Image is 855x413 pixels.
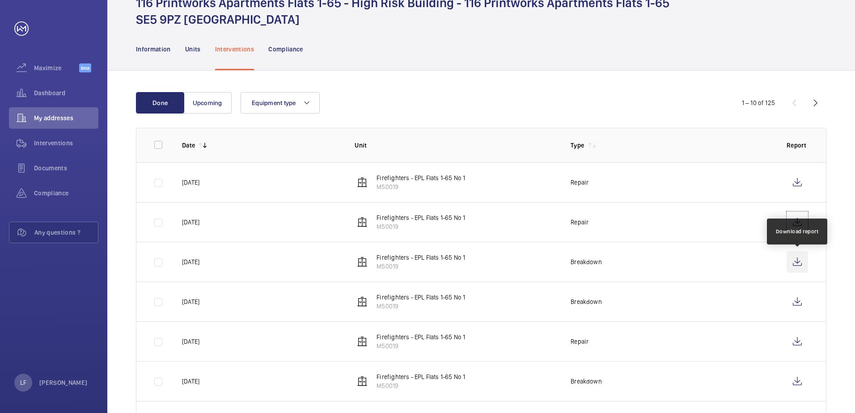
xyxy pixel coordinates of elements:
[377,262,465,271] p: M50019
[377,253,465,262] p: Firefighters - EPL Flats 1-65 No 1
[182,337,199,346] p: [DATE]
[571,257,602,266] p: Breakdown
[357,376,368,387] img: elevator.svg
[182,141,195,150] p: Date
[377,381,465,390] p: M50019
[79,63,91,72] span: Beta
[377,173,465,182] p: Firefighters - EPL Flats 1-65 No 1
[571,377,602,386] p: Breakdown
[571,337,588,346] p: Repair
[34,63,79,72] span: Maximize
[34,164,98,173] span: Documents
[20,378,26,387] p: LF
[776,228,819,236] div: Download report
[39,378,88,387] p: [PERSON_NAME]
[357,296,368,307] img: elevator.svg
[136,92,184,114] button: Done
[571,297,602,306] p: Breakdown
[377,341,465,350] p: M50019
[34,189,98,198] span: Compliance
[34,228,98,237] span: Any questions ?
[377,302,465,311] p: M50019
[357,217,368,228] img: elevator.svg
[215,45,254,54] p: Interventions
[182,257,199,266] p: [DATE]
[357,177,368,188] img: elevator.svg
[377,333,465,341] p: Firefighters - EPL Flats 1-65 No 1
[182,377,199,386] p: [DATE]
[571,141,584,150] p: Type
[34,114,98,122] span: My addresses
[377,222,465,231] p: M50019
[268,45,303,54] p: Compliance
[571,178,588,187] p: Repair
[357,257,368,267] img: elevator.svg
[182,178,199,187] p: [DATE]
[357,336,368,347] img: elevator.svg
[182,218,199,227] p: [DATE]
[34,139,98,147] span: Interventions
[183,92,232,114] button: Upcoming
[136,45,171,54] p: Information
[787,141,808,150] p: Report
[252,99,296,106] span: Equipment type
[241,92,320,114] button: Equipment type
[377,213,465,222] p: Firefighters - EPL Flats 1-65 No 1
[182,297,199,306] p: [DATE]
[355,141,556,150] p: Unit
[185,45,201,54] p: Units
[34,88,98,97] span: Dashboard
[742,98,775,107] div: 1 – 10 of 125
[377,293,465,302] p: Firefighters - EPL Flats 1-65 No 1
[377,372,465,381] p: Firefighters - EPL Flats 1-65 No 1
[571,218,588,227] p: Repair
[377,182,465,191] p: M50019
